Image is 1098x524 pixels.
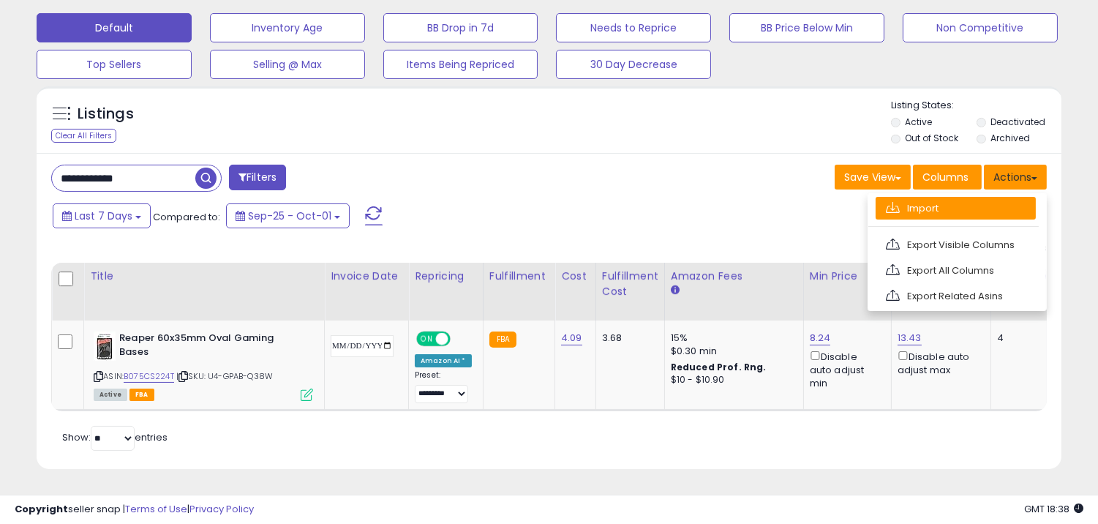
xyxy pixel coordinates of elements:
[226,203,350,228] button: Sep-25 - Oct-01
[898,348,979,377] div: Disable auto adjust max
[810,269,885,284] div: Min Price
[78,104,134,124] h5: Listings
[129,389,154,401] span: FBA
[15,503,254,517] div: seller snap | |
[876,259,1036,282] a: Export All Columns
[331,269,402,284] div: Invoice Date
[94,389,127,401] span: All listings currently available for purchase on Amazon
[671,269,797,284] div: Amazon Fees
[189,502,254,516] a: Privacy Policy
[997,332,1042,345] div: 4
[913,165,982,190] button: Columns
[75,209,132,223] span: Last 7 Days
[671,332,792,345] div: 15%
[810,331,831,345] a: 8.24
[891,99,1061,113] p: Listing States:
[125,502,187,516] a: Terms of Use
[876,197,1036,220] a: Import
[383,13,538,42] button: BB Drop in 7d
[903,13,1058,42] button: Non Competitive
[448,333,472,345] span: OFF
[418,333,436,345] span: ON
[15,502,68,516] strong: Copyright
[415,354,472,367] div: Amazon AI *
[671,284,680,297] small: Amazon Fees.
[124,370,174,383] a: B075CS224T
[835,165,911,190] button: Save View
[210,13,365,42] button: Inventory Age
[53,203,151,228] button: Last 7 Days
[602,332,653,345] div: 3.68
[556,50,711,79] button: 30 Day Decrease
[62,430,168,444] span: Show: entries
[905,132,958,144] label: Out of Stock
[489,269,549,284] div: Fulfillment
[561,331,582,345] a: 4.09
[210,50,365,79] button: Selling @ Max
[325,263,409,321] th: CSV column name: cust_attr_3_Invoice Date
[671,345,792,358] div: $0.30 min
[415,269,477,284] div: Repricing
[671,361,767,373] b: Reduced Prof. Rng.
[415,370,472,403] div: Preset:
[37,50,192,79] button: Top Sellers
[383,50,538,79] button: Items Being Repriced
[153,210,220,224] span: Compared to:
[1024,502,1083,516] span: 2025-10-9 18:38 GMT
[876,285,1036,307] a: Export Related Asins
[51,129,116,143] div: Clear All Filters
[876,233,1036,256] a: Export Visible Columns
[922,170,969,184] span: Columns
[90,269,318,284] div: Title
[984,165,1047,190] button: Actions
[905,116,932,128] label: Active
[729,13,884,42] button: BB Price Below Min
[119,332,297,362] b: Reaper 60x35mm Oval Gaming Bases
[990,132,1030,144] label: Archived
[248,209,331,223] span: Sep-25 - Oct-01
[602,269,658,299] div: Fulfillment Cost
[990,116,1045,128] label: Deactivated
[229,165,286,190] button: Filters
[671,374,792,386] div: $10 - $10.90
[94,332,313,400] div: ASIN:
[176,370,273,382] span: | SKU: U4-GPAB-Q38W
[810,348,880,390] div: Disable auto adjust min
[94,332,116,361] img: 41PNr1ZIogL._SL40_.jpg
[37,13,192,42] button: Default
[561,269,590,284] div: Cost
[489,332,516,348] small: FBA
[898,331,922,345] a: 13.43
[556,13,711,42] button: Needs to Reprice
